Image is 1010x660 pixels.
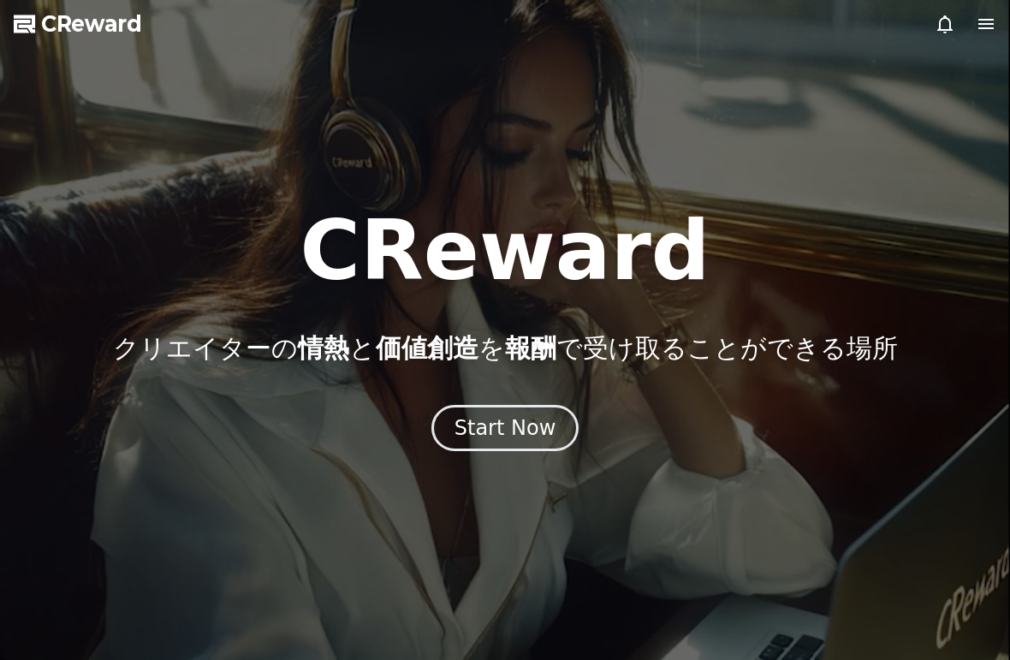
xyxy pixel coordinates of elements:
[113,333,898,364] p: クリエイターの と を で受け取ることができる場所
[431,422,579,438] a: Start Now
[298,333,349,363] span: 情熱
[376,333,478,363] span: 価値創造
[431,405,579,451] button: Start Now
[300,210,710,292] h1: CReward
[454,414,556,442] div: Start Now
[505,333,556,363] span: 報酬
[41,10,142,38] span: CReward
[14,10,142,38] a: CReward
